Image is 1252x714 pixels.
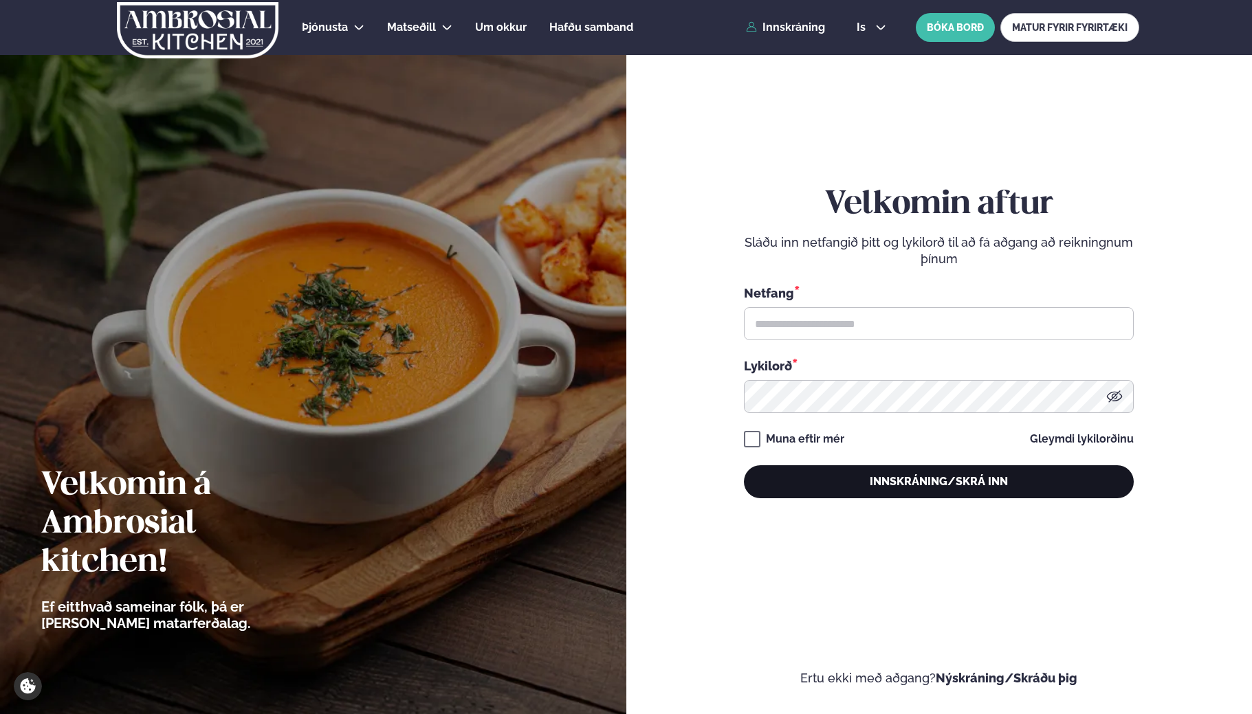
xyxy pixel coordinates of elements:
p: Ef eitthvað sameinar fólk, þá er [PERSON_NAME] matarferðalag. [41,599,327,632]
span: is [857,22,870,33]
div: Lykilorð [744,357,1134,375]
span: Hafðu samband [549,21,633,34]
h2: Velkomin á Ambrosial kitchen! [41,467,327,582]
div: Netfang [744,284,1134,302]
img: logo [116,2,280,58]
a: Um okkur [475,19,527,36]
p: Sláðu inn netfangið þitt og lykilorð til að fá aðgang að reikningnum þínum [744,234,1134,267]
a: Matseðill [387,19,436,36]
a: Innskráning [746,21,825,34]
a: Hafðu samband [549,19,633,36]
h2: Velkomin aftur [744,186,1134,224]
button: is [846,22,897,33]
button: Innskráning/Skrá inn [744,465,1134,498]
a: Cookie settings [14,672,42,700]
span: Þjónusta [302,21,348,34]
button: BÓKA BORÐ [916,13,995,42]
a: Þjónusta [302,19,348,36]
span: Um okkur [475,21,527,34]
span: Matseðill [387,21,436,34]
a: Gleymdi lykilorðinu [1030,434,1134,445]
p: Ertu ekki með aðgang? [668,670,1211,687]
a: Nýskráning/Skráðu þig [936,671,1077,685]
a: MATUR FYRIR FYRIRTÆKI [1000,13,1139,42]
